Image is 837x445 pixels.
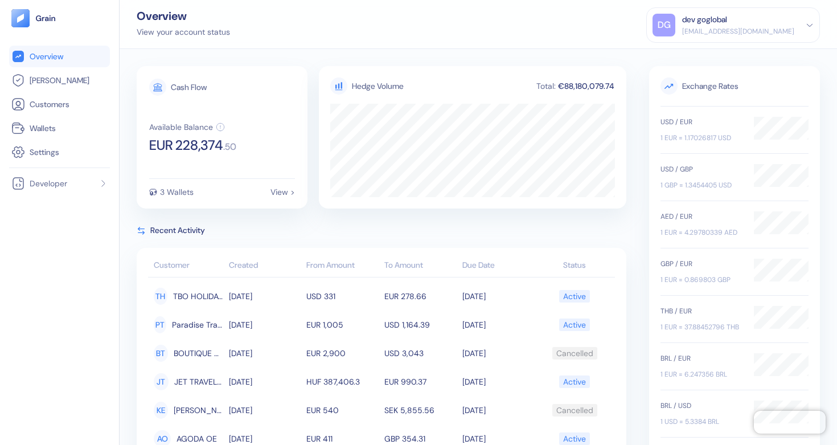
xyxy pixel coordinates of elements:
[226,339,304,368] td: [DATE]
[172,315,223,334] span: Paradise Travel MIKE GR
[556,344,593,363] div: Cancelled
[30,51,63,62] span: Overview
[540,259,609,271] div: Status
[148,255,226,277] th: Customer
[660,322,742,332] div: 1 EUR = 37.88452796 THB
[459,255,538,277] th: Due Date
[173,287,223,306] span: TBO HOLIDAYS B2B WEB
[11,74,108,87] a: [PERSON_NAME]
[11,97,108,111] a: Customers
[150,224,205,236] span: Recent Activity
[563,372,586,391] div: Active
[459,282,538,311] td: [DATE]
[11,145,108,159] a: Settings
[174,344,223,363] span: BOUTIQUE TRAVEL LT
[381,368,459,396] td: EUR 990.37
[30,178,67,189] span: Developer
[303,339,381,368] td: EUR 2,900
[226,368,304,396] td: [DATE]
[149,123,213,131] div: Available Balance
[303,255,381,277] th: From Amount
[303,396,381,424] td: EUR 540
[660,164,742,174] div: USD / GBP
[660,275,742,285] div: 1 EUR = 0.869803 GBP
[174,401,223,420] span: KAROL EE (RA)
[660,133,742,143] div: 1 EUR = 1.17026817 USD
[223,142,236,152] span: . 50
[459,368,538,396] td: [DATE]
[660,211,742,222] div: AED / EUR
[557,82,615,90] div: €88,180,079.74
[226,396,304,424] td: [DATE]
[535,82,557,90] div: Total:
[149,123,225,132] button: Available Balance
[563,315,586,334] div: Active
[660,401,742,411] div: BRL / USD
[660,369,742,379] div: 1 EUR = 6.247356 BRL
[270,188,295,196] div: View >
[682,14,727,26] div: dev goglobal
[459,311,538,339] td: [DATE]
[35,14,56,22] img: logo
[226,282,304,311] td: [DATE]
[160,188,194,196] div: 3 Wallets
[30,99,69,110] span: Customers
[682,26,794,36] div: [EMAIL_ADDRESS][DOMAIN_NAME]
[381,255,459,277] th: To Amount
[459,339,538,368] td: [DATE]
[226,255,304,277] th: Created
[137,10,230,22] div: Overview
[137,26,230,38] div: View your account status
[381,339,459,368] td: USD 3,043
[459,396,538,424] td: [DATE]
[660,353,742,364] div: BRL / EUR
[154,288,167,305] div: TH
[660,259,742,269] div: GBP / EUR
[154,373,169,390] div: JT
[149,138,223,152] span: EUR 228,374
[660,227,742,238] div: 1 EUR = 4.29780339 AED
[660,117,742,127] div: USD / EUR
[11,50,108,63] a: Overview
[660,180,742,190] div: 1 GBP = 1.3454405 USD
[381,396,459,424] td: SEK 5,855.56
[653,14,675,36] div: DG
[660,306,742,316] div: THB / EUR
[303,368,381,396] td: HUF 387,406.3
[226,311,304,339] td: [DATE]
[381,282,459,311] td: EUR 278.66
[303,311,381,339] td: EUR 1,005
[381,311,459,339] td: USD 1,164.39
[154,402,168,419] div: KE
[660,77,809,95] span: Exchange Rates
[30,75,89,86] span: [PERSON_NAME]
[154,316,166,333] div: PT
[30,146,59,158] span: Settings
[154,345,168,362] div: BT
[303,282,381,311] td: USD 331
[563,287,586,306] div: Active
[352,80,404,92] div: Hedge Volume
[660,417,742,427] div: 1 USD = 5.3384 BRL
[171,83,207,91] div: Cash Flow
[754,411,826,434] iframe: Chatra live chat
[11,9,30,27] img: logo-tablet-V2.svg
[11,121,108,135] a: Wallets
[174,372,223,391] span: JET TRAVEL KFT. HU
[556,401,593,420] div: Cancelled
[30,123,56,134] span: Wallets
